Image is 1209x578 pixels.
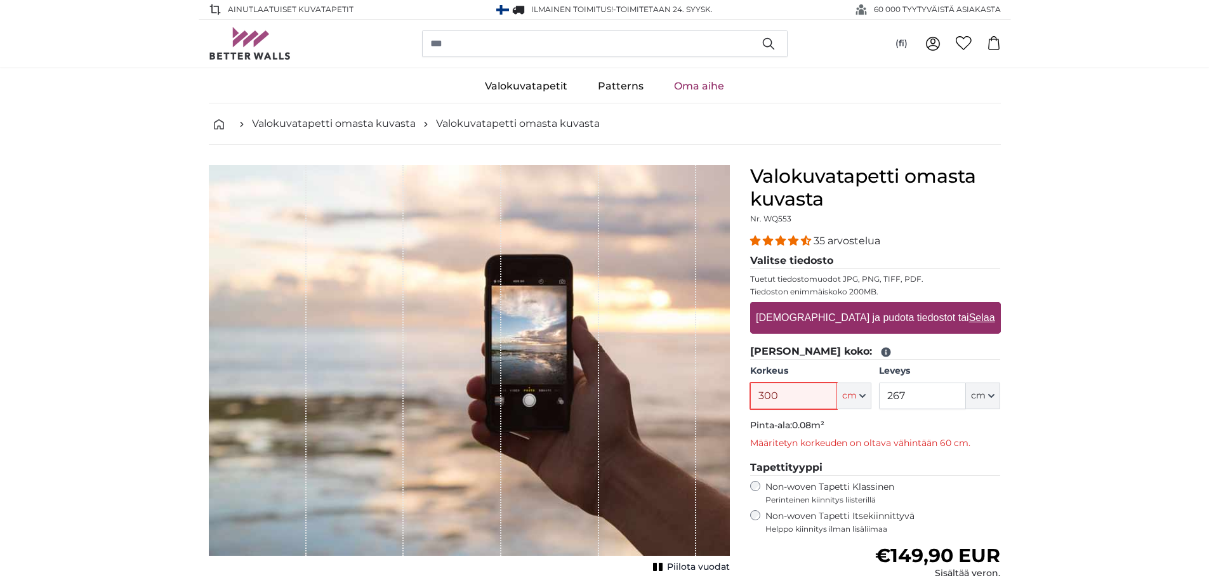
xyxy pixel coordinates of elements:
span: €149,90 EUR [875,544,1000,567]
h1: Valokuvatapetti omasta kuvasta [750,165,1001,211]
span: Helppo kiinnitys ilman lisäliimaa [765,524,1001,534]
label: [DEMOGRAPHIC_DATA] ja pudota tiedostot tai [751,305,1000,331]
button: cm [966,383,1000,409]
label: Non-woven Tapetti Klassinen [765,481,1001,505]
span: - [613,4,713,14]
span: Piilota vuodat [667,561,730,574]
span: Toimitetaan 24. syysk. [616,4,713,14]
u: Selaa [968,312,994,323]
span: 35 arvostelua [814,235,880,247]
legend: Tapettityyppi [750,460,1001,476]
img: Suomi [496,5,509,15]
span: 60 000 TYYTYVÄISTÄ ASIAKASTA [874,4,1001,15]
a: Patterns [583,70,659,103]
p: Tuetut tiedostomuodot JPG, PNG, TIFF, PDF. [750,274,1001,284]
span: Ilmainen toimitus! [531,4,613,14]
p: Tiedoston enimmäiskoko 200MB. [750,287,1001,297]
span: Perinteinen kiinnitys liisterillä [765,495,1001,505]
label: Leveys [879,365,1000,378]
span: cm [842,390,857,402]
label: Korkeus [750,365,871,378]
a: Valokuvatapetti omasta kuvasta [436,116,600,131]
button: (fi) [885,32,918,55]
a: Valokuvatapetti omasta kuvasta [252,116,416,131]
a: Oma aihe [659,70,739,103]
legend: [PERSON_NAME] koko: [750,344,1001,360]
span: Nr. WQ553 [750,214,791,223]
nav: breadcrumbs [209,103,1001,145]
span: 4.34 stars [750,235,814,247]
a: Valokuvatapetit [470,70,583,103]
div: 1 of 1 [209,165,730,576]
legend: Valitse tiedosto [750,253,1001,269]
label: Non-woven Tapetti Itsekiinnittyvä [765,510,1001,534]
p: Määritetyn korkeuden on oltava vähintään 60 cm. [750,437,1001,450]
button: Piilota vuodat [649,558,730,576]
img: Betterwalls [209,27,291,60]
span: 0.08m² [792,419,824,431]
span: cm [971,390,986,402]
span: AINUTLAATUISET Kuvatapetit [228,4,353,15]
p: Pinta-ala: [750,419,1001,432]
button: cm [837,383,871,409]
